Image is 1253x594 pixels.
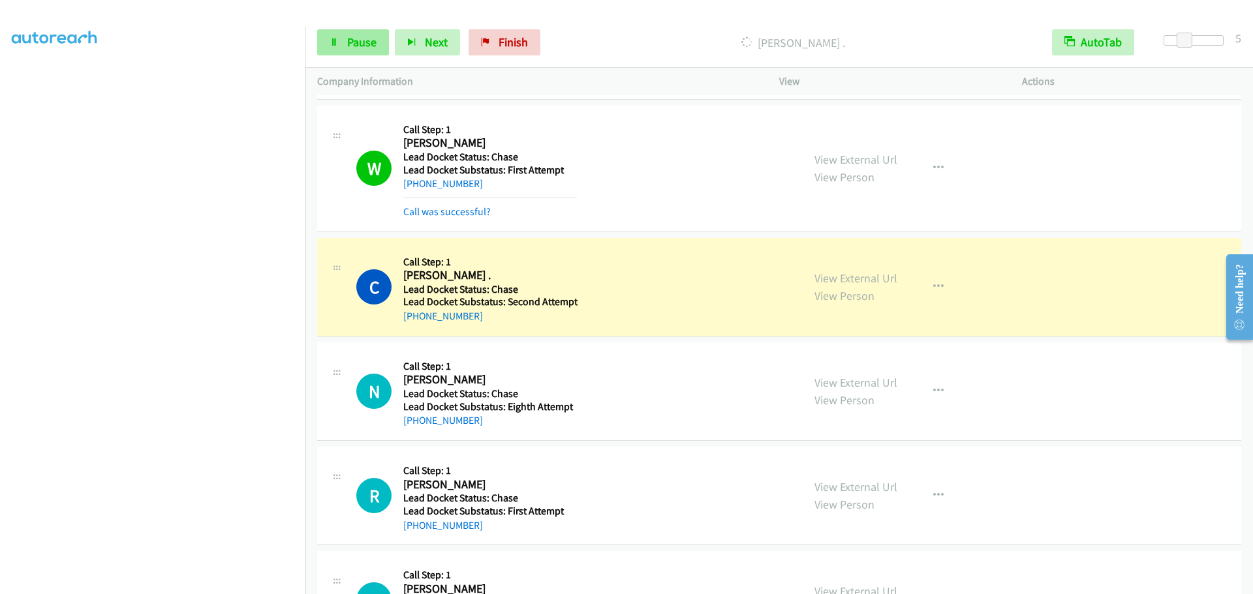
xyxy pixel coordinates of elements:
h5: Lead Docket Substatus: First Attempt [403,505,577,518]
h1: R [356,478,392,513]
a: Finish [469,29,540,55]
p: Company Information [317,74,756,89]
a: View External Url [814,271,897,286]
span: Finish [499,35,528,50]
iframe: Resource Center [1215,245,1253,349]
h2: [PERSON_NAME] [403,477,577,492]
a: [PHONE_NUMBER] [403,519,483,531]
p: Actions [1022,74,1241,89]
a: Pause [317,29,389,55]
h5: Lead Docket Substatus: Eighth Attempt [403,400,577,413]
h2: [PERSON_NAME] [403,136,577,151]
h2: [PERSON_NAME] . [403,268,577,283]
h5: Call Step: 1 [403,569,577,582]
h5: Call Step: 1 [403,256,578,269]
h5: Lead Docket Substatus: Second Attempt [403,295,578,308]
div: The call is yet to be attempted [356,478,392,513]
a: [PHONE_NUMBER] [403,310,483,322]
div: The call is yet to be attempted [356,374,392,409]
h5: Call Step: 1 [403,360,577,373]
a: [PHONE_NUMBER] [403,414,483,426]
span: Next [425,35,448,50]
h1: C [356,269,392,304]
a: View External Url [814,479,897,494]
h5: Lead Docket Status: Chase [403,387,577,400]
h1: W [356,151,392,186]
h5: Call Step: 1 [403,464,577,477]
span: Pause [347,35,377,50]
h5: Lead Docket Status: Chase [403,283,578,296]
a: View Person [814,497,874,512]
a: View Person [814,393,874,408]
p: [PERSON_NAME] . [558,34,1029,52]
a: View Person [814,288,874,303]
h5: Lead Docket Status: Chase [403,151,577,164]
a: View Person [814,170,874,185]
h5: Lead Docket Substatus: First Attempt [403,164,577,177]
a: View External Url [814,152,897,167]
h5: Call Step: 1 [403,123,577,136]
button: AutoTab [1052,29,1134,55]
a: [PHONE_NUMBER] [403,177,483,190]
a: Call was successful? [403,205,491,218]
a: View External Url [814,375,897,390]
div: 5 [1235,29,1241,47]
h5: Lead Docket Status: Chase [403,492,577,505]
h2: [PERSON_NAME] [403,372,577,387]
h1: N [356,374,392,409]
p: View [779,74,998,89]
button: Next [395,29,460,55]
